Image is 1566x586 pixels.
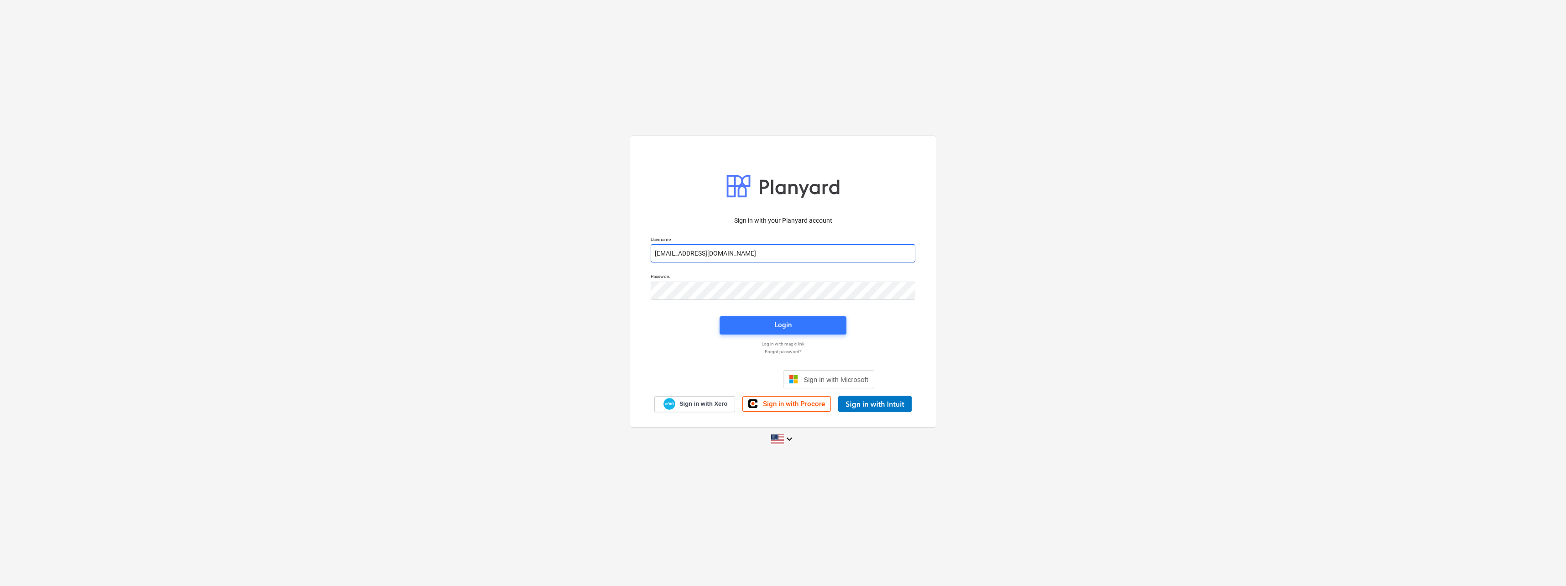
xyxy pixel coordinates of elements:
[804,376,868,383] span: Sign in with Microsoft
[651,236,915,244] p: Username
[774,319,792,331] div: Login
[784,434,795,445] i: keyboard_arrow_down
[654,396,736,412] a: Sign in with Xero
[646,349,920,355] a: Forgot password?
[742,396,831,412] a: Sign in with Procore
[651,216,915,225] p: Sign in with your Planyard account
[687,369,780,389] iframe: Sign in with Google Button
[663,398,675,410] img: Xero logo
[679,400,727,408] span: Sign in with Xero
[1520,542,1566,586] iframe: Chat Widget
[651,244,915,262] input: Username
[646,341,920,347] a: Log in with magic link
[651,273,915,281] p: Password
[720,316,846,335] button: Login
[763,400,825,408] span: Sign in with Procore
[789,375,798,384] img: Microsoft logo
